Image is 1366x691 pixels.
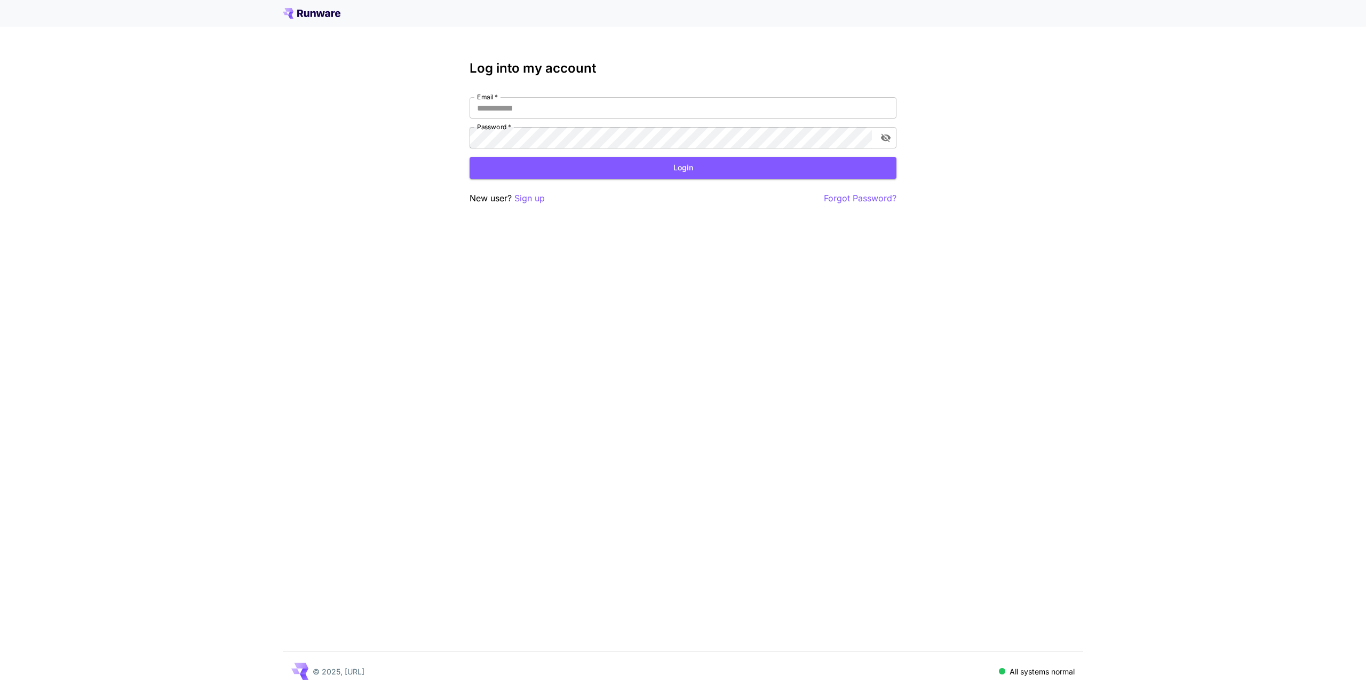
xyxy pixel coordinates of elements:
h3: Log into my account [470,61,896,76]
button: Sign up [514,192,545,205]
label: Email [477,92,498,101]
p: New user? [470,192,545,205]
button: Forgot Password? [824,192,896,205]
p: All systems normal [1010,666,1075,677]
p: © 2025, [URL] [313,666,364,677]
button: Login [470,157,896,179]
button: toggle password visibility [876,128,895,147]
label: Password [477,122,511,131]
